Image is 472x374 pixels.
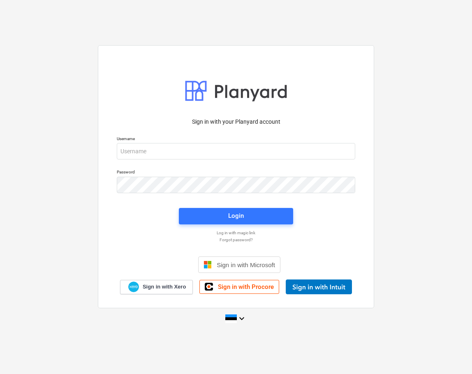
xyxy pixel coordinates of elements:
[120,280,193,294] a: Sign in with Xero
[113,237,359,242] a: Forgot password?
[128,282,139,293] img: Xero logo
[117,118,355,126] p: Sign in with your Planyard account
[143,283,186,291] span: Sign in with Xero
[117,143,355,159] input: Username
[117,169,355,176] p: Password
[228,210,244,221] div: Login
[199,280,279,294] a: Sign in with Procore
[179,208,293,224] button: Login
[218,283,274,291] span: Sign in with Procore
[204,261,212,269] img: Microsoft logo
[113,230,359,235] a: Log in with magic link
[237,314,247,323] i: keyboard_arrow_down
[117,136,355,143] p: Username
[217,261,275,268] span: Sign in with Microsoft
